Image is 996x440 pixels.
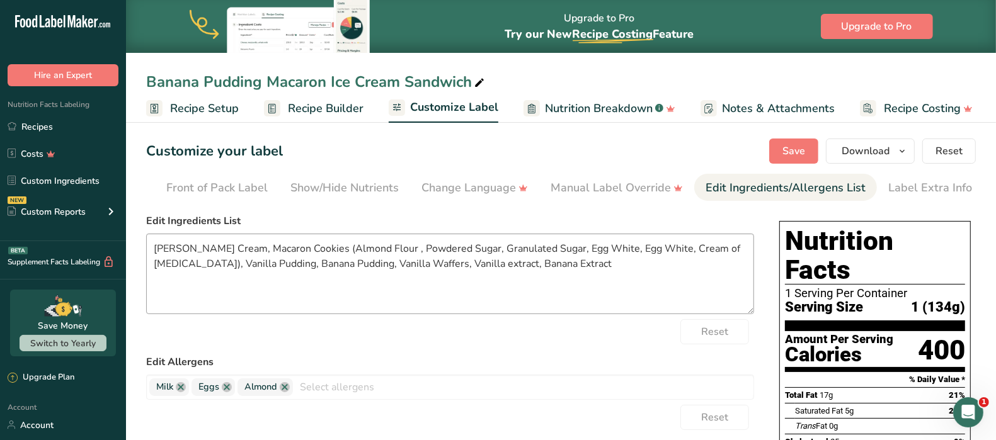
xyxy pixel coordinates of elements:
[785,372,965,387] section: % Daily Value *
[888,179,972,196] div: Label Extra Info
[949,390,965,400] span: 21%
[795,406,843,415] span: Saturated Fat
[18,225,234,248] div: Hire an Expert Services
[8,196,26,204] div: NEW
[198,380,219,394] span: Eggs
[293,377,753,397] input: Select allergens
[845,406,854,415] span: 5g
[701,410,728,425] span: Reset
[147,356,168,364] span: Help
[680,319,749,344] button: Reset
[701,94,835,123] a: Notes & Attachments
[421,179,528,196] div: Change Language
[389,93,498,123] a: Customize Label
[63,324,126,375] button: Messages
[26,276,211,303] div: How to Print Your Labels & Choose the Right Printer
[26,253,211,266] div: Hire an Expert Services
[785,390,818,400] span: Total Fat
[769,138,818,164] button: Save
[18,248,234,271] div: Hire an Expert Services
[17,356,45,364] span: Home
[785,346,893,364] div: Calories
[264,94,363,123] a: Recipe Builder
[20,335,106,351] button: Switch to Yearly
[785,300,863,315] span: Serving Size
[170,100,239,117] span: Recipe Setup
[573,26,653,42] span: Recipe Costing
[146,354,754,369] label: Edit Allergens
[785,334,893,346] div: Amount Per Serving
[979,397,989,407] span: 1
[505,1,694,53] div: Upgrade to Pro
[166,179,268,196] div: Front of Pack Label
[826,138,915,164] button: Download
[183,20,208,45] img: Profile image for Rachelle
[953,397,983,427] iframe: Intercom live chat
[795,421,827,431] span: Fat
[706,179,866,196] div: Edit Ingredients/Allergens List
[73,356,117,364] span: Messages
[135,20,160,45] img: Profile image for Reem
[545,100,653,117] span: Nutrition Breakdown
[782,144,805,159] span: Save
[8,371,74,384] div: Upgrade Plan
[126,324,189,375] button: Help
[8,205,86,218] div: Custom Reports
[820,390,833,400] span: 17g
[288,100,363,117] span: Recipe Builder
[505,26,694,42] span: Try our New Feature
[26,201,102,214] span: Search for help
[551,179,683,196] div: Manual Label Override
[146,94,239,123] a: Recipe Setup
[842,144,890,159] span: Download
[842,19,912,34] span: Upgrade to Pro
[146,141,283,162] h1: Customize your label
[18,195,234,220] button: Search for help
[13,320,239,409] img: [Free Webinar] What's wrong with this Label?
[8,64,118,86] button: Hire an Expert
[25,28,110,40] img: logo
[13,148,239,183] div: Send us a message
[146,71,487,93] div: Banana Pudding Macaron Ice Cream Sandwich
[8,247,28,254] div: BETA
[25,111,227,132] p: How can we help?
[785,227,965,285] h1: Nutrition Facts
[524,94,675,123] a: Nutrition Breakdown
[290,179,399,196] div: Show/Hide Nutrients
[26,230,211,243] div: Hire an Expert Services
[26,159,210,172] div: Send us a message
[38,319,88,332] div: Save Money
[722,100,835,117] span: Notes & Attachments
[829,421,838,431] span: 0g
[209,356,232,364] span: News
[949,406,965,415] span: 26%
[795,421,816,431] i: Trans
[25,89,227,111] p: Hi Dusty 👋
[244,380,277,394] span: Almond
[821,14,933,39] button: Upgrade to Pro
[918,334,965,367] div: 400
[159,20,184,45] img: Profile image for Aya
[701,324,728,339] span: Reset
[189,324,252,375] button: News
[922,138,976,164] button: Reset
[911,300,965,315] span: 1 (134g)
[30,337,96,349] span: Switch to Yearly
[146,213,754,228] label: Edit Ingredients List
[860,94,973,123] a: Recipe Costing
[18,271,234,308] div: How to Print Your Labels & Choose the Right Printer
[884,100,961,117] span: Recipe Costing
[680,405,749,430] button: Reset
[936,144,963,159] span: Reset
[785,287,965,300] div: 1 Serving Per Container
[156,380,173,394] span: Milk
[217,20,239,43] div: Close
[410,99,498,116] span: Customize Label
